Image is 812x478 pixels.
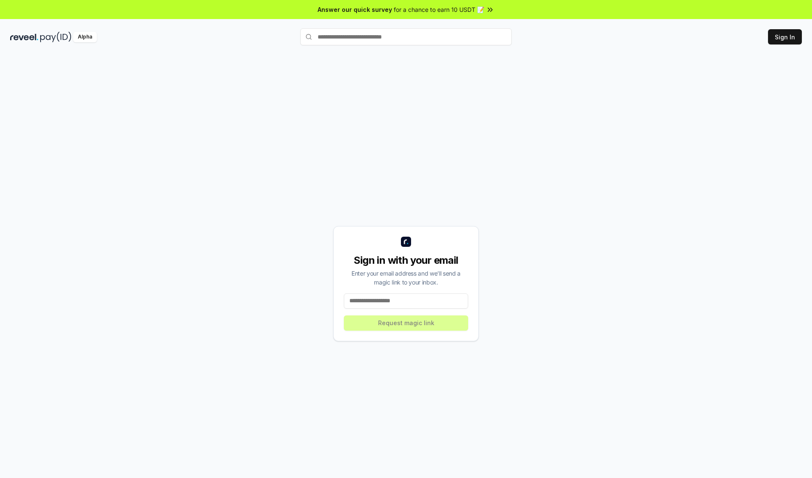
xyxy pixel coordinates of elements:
img: pay_id [40,32,71,42]
span: Answer our quick survey [318,5,392,14]
img: reveel_dark [10,32,38,42]
span: for a chance to earn 10 USDT 📝 [394,5,484,14]
div: Enter your email address and we’ll send a magic link to your inbox. [344,269,468,287]
button: Sign In [768,29,802,44]
div: Alpha [73,32,97,42]
img: logo_small [401,237,411,247]
div: Sign in with your email [344,254,468,267]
